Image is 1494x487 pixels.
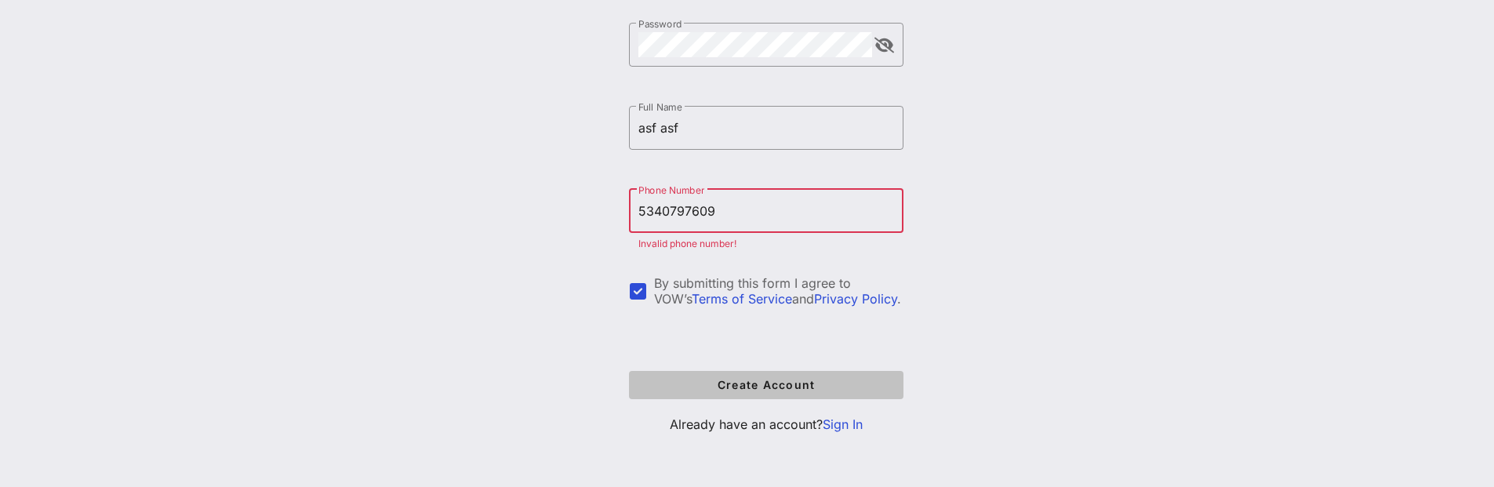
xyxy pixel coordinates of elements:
[638,101,682,113] label: Full Name
[629,371,903,399] button: Create Account
[638,239,894,249] div: Invalid phone number!
[629,415,903,434] p: Already have an account?
[638,18,682,30] label: Password
[654,275,903,307] div: By submitting this form I agree to VOW’s and .
[823,416,863,432] a: Sign In
[638,184,704,196] label: Phone Number
[814,291,897,307] a: Privacy Policy
[692,291,792,307] a: Terms of Service
[642,378,891,391] span: Create Account
[874,38,894,53] button: append icon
